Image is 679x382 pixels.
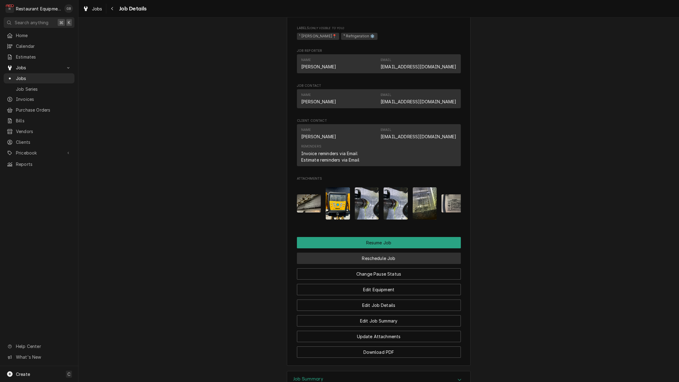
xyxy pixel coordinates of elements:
[297,327,461,342] div: Button Group Row
[297,237,461,248] div: Button Group Row
[301,98,336,105] div: [PERSON_NAME]
[16,354,71,360] span: What's New
[297,280,461,295] div: Button Group Row
[4,148,74,158] a: Go to Pricebook
[4,73,74,83] a: Jobs
[16,75,71,82] span: Jobs
[297,124,461,166] div: Contact
[297,295,461,311] div: Button Group Row
[64,4,73,13] div: GB
[15,19,48,26] span: Search anything
[117,5,147,13] span: Job Details
[293,376,323,382] h3: Job Summary
[6,4,14,13] div: Restaurant Equipment Diagnostics's Avatar
[16,64,62,71] span: Jobs
[301,93,311,97] div: Name
[301,144,359,163] div: Reminders
[381,58,391,63] div: Email
[16,117,71,124] span: Bills
[297,346,461,358] button: Download PDF
[297,33,339,40] span: ¹ [PERSON_NAME]📍
[326,187,350,220] img: sFuz6gM8QvmllQsuSvMc
[4,105,74,115] a: Purchase Orders
[16,343,71,350] span: Help Center
[297,48,461,76] div: Job Reporter
[381,134,456,139] a: [EMAIL_ADDRESS][DOMAIN_NAME]
[297,118,461,169] div: Client Contact
[297,176,461,224] div: Attachments
[381,128,456,140] div: Email
[297,253,461,264] button: Reschedule Job
[16,32,71,39] span: Home
[4,137,74,147] a: Clients
[384,187,408,220] img: cYJ3qbyTKOBtla3uYVwu
[16,86,71,92] span: Job Series
[59,19,63,26] span: ⌘
[297,32,461,41] span: [object Object]
[297,237,461,358] div: Button Group
[67,371,70,377] span: C
[297,237,461,248] button: Resume Job
[16,107,71,113] span: Purchase Orders
[6,4,14,13] div: R
[16,150,62,156] span: Pricebook
[4,63,74,73] a: Go to Jobs
[4,84,74,94] a: Job Series
[301,133,336,140] div: [PERSON_NAME]
[301,128,336,140] div: Name
[381,99,456,104] a: [EMAIL_ADDRESS][DOMAIN_NAME]
[297,26,461,41] div: [object Object]
[16,43,71,49] span: Calendar
[297,194,321,212] img: XtURKh2kQeWyl6RtkPQg
[297,331,461,342] button: Update Attachments
[381,93,456,105] div: Email
[16,139,71,145] span: Clients
[413,187,437,220] img: XFbroXTS2a27PxTTkPs4
[301,58,311,63] div: Name
[16,96,71,102] span: Invoices
[68,19,70,26] span: K
[64,4,73,13] div: Gary Beaver's Avatar
[297,89,461,111] div: Job Contact List
[301,93,336,105] div: Name
[301,150,358,157] div: Invoice reminders via Email
[309,26,344,30] span: (Only Visible to You)
[4,352,74,362] a: Go to What's New
[381,128,391,132] div: Email
[381,64,456,69] a: [EMAIL_ADDRESS][DOMAIN_NAME]
[297,300,461,311] button: Edit Job Details
[297,284,461,295] button: Edit Equipment
[16,6,61,12] div: Restaurant Equipment Diagnostics
[297,124,461,169] div: Client Contact List
[297,54,461,76] div: Job Reporter List
[4,17,74,28] button: Search anything⌘K
[297,311,461,327] div: Button Group Row
[4,94,74,104] a: Invoices
[301,157,359,163] div: Estimate reminders via Email
[16,54,71,60] span: Estimates
[301,144,321,149] div: Reminders
[297,89,461,108] div: Contact
[4,341,74,351] a: Go to Help Center
[4,116,74,126] a: Bills
[301,128,311,132] div: Name
[4,159,74,169] a: Reports
[381,58,456,70] div: Email
[297,264,461,280] div: Button Group Row
[297,48,461,53] span: Job Reporter
[92,6,102,12] span: Jobs
[16,372,30,377] span: Create
[442,194,466,212] img: kaB7F8c2Sf2W7v4EF3nM
[297,248,461,264] div: Button Group Row
[381,93,391,97] div: Email
[297,176,461,181] span: Attachments
[297,26,461,31] span: Labels
[80,4,105,14] a: Jobs
[297,54,461,73] div: Contact
[16,161,71,167] span: Reports
[4,52,74,62] a: Estimates
[4,30,74,40] a: Home
[355,187,379,220] img: 74grJbjSXK1OdbkoKPAL
[297,315,461,327] button: Edit Job Summary
[108,4,117,13] button: Navigate back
